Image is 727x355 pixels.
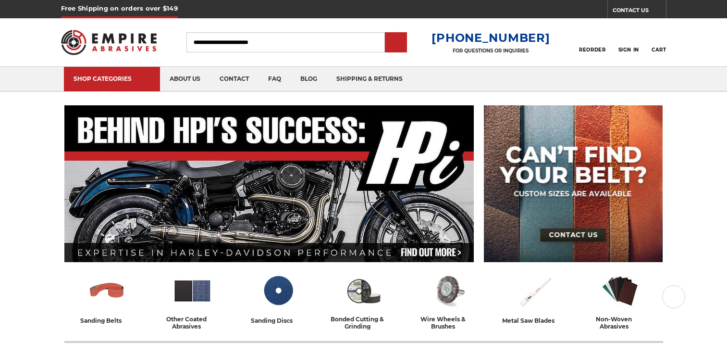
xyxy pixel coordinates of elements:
[325,316,403,330] div: bonded cutting & grinding
[154,316,232,330] div: other coated abrasives
[429,271,469,311] img: Wire Wheels & Brushes
[154,271,232,330] a: other coated abrasives
[618,47,639,53] span: Sign In
[410,316,488,330] div: wire wheels & brushes
[579,47,605,53] span: Reorder
[484,105,663,262] img: promo banner for custom belts.
[210,67,259,91] a: contact
[344,271,383,311] img: Bonded Cutting & Grinding
[581,316,659,330] div: non-woven abrasives
[64,105,474,262] img: Banner for an interview featuring Horsepower Inc who makes Harley performance upgrades featured o...
[80,316,134,326] div: sanding belts
[239,271,317,326] a: sanding discs
[431,31,550,45] a: [PHONE_NUMBER]
[160,67,210,91] a: about us
[258,271,298,311] img: Sanding Discs
[600,271,640,311] img: Non-woven Abrasives
[652,32,666,53] a: Cart
[496,271,574,326] a: metal saw blades
[61,24,157,61] img: Empire Abrasives
[87,271,127,311] img: Sanding Belts
[613,5,666,18] a: CONTACT US
[259,67,291,91] a: faq
[173,271,212,311] img: Other Coated Abrasives
[251,316,305,326] div: sanding discs
[325,271,403,330] a: bonded cutting & grinding
[581,271,659,330] a: non-woven abrasives
[515,271,554,311] img: Metal Saw Blades
[410,271,488,330] a: wire wheels & brushes
[652,47,666,53] span: Cart
[327,67,412,91] a: shipping & returns
[502,316,567,326] div: metal saw blades
[431,48,550,54] p: FOR QUESTIONS OR INQUIRIES
[74,75,150,82] div: SHOP CATEGORIES
[386,33,406,52] input: Submit
[579,32,605,52] a: Reorder
[291,67,327,91] a: blog
[662,285,685,308] button: Next
[68,271,146,326] a: sanding belts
